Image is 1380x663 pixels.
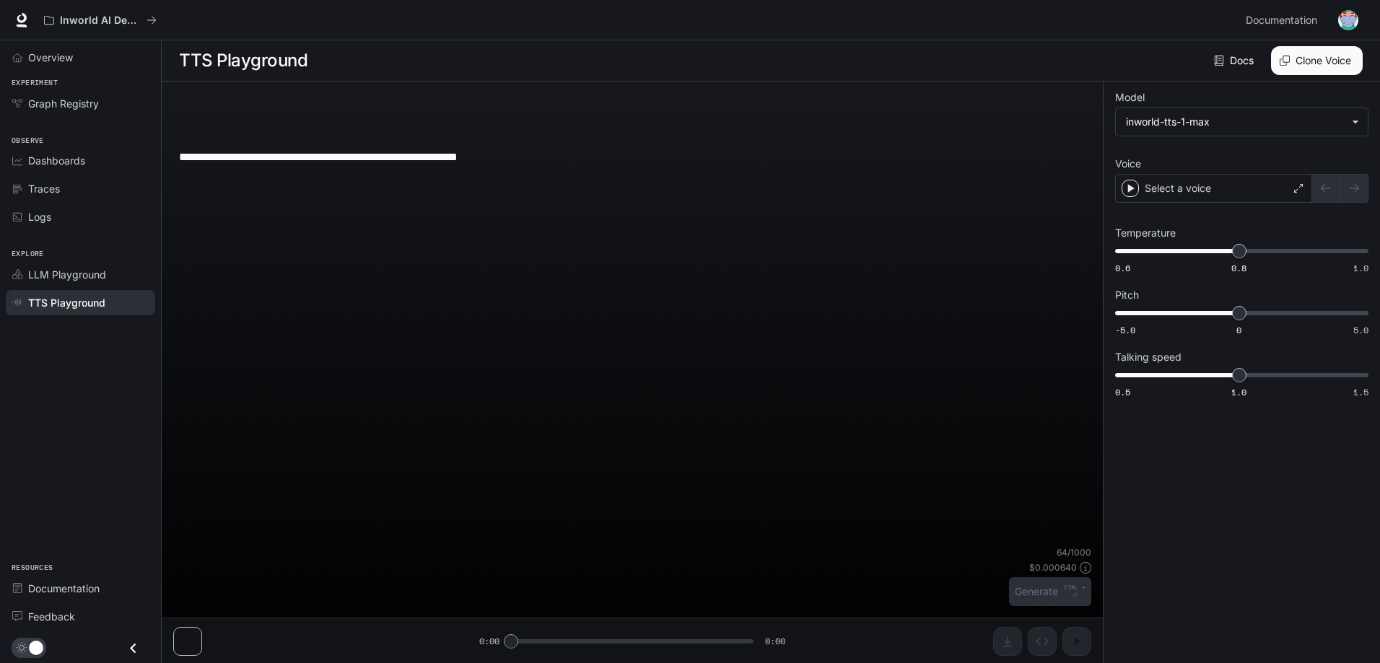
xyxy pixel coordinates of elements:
p: Talking speed [1115,352,1182,362]
a: Dashboards [6,148,155,173]
p: Model [1115,92,1145,102]
span: Documentation [1246,12,1317,30]
button: All workspaces [38,6,163,35]
span: 0.5 [1115,386,1130,398]
span: TTS Playground [28,295,105,310]
span: 1.0 [1231,386,1246,398]
p: Inworld AI Demos [60,14,141,27]
span: -5.0 [1115,324,1135,336]
span: 0.8 [1231,262,1246,274]
button: Close drawer [117,633,149,663]
a: LLM Playground [6,262,155,287]
span: 0 [1236,324,1241,336]
span: Traces [28,181,60,196]
a: Feedback [6,604,155,629]
span: Logs [28,209,51,224]
p: $ 0.000640 [1029,561,1077,574]
a: Logs [6,204,155,229]
span: Dark mode toggle [29,639,43,655]
span: Dashboards [28,153,85,168]
span: 1.0 [1353,262,1368,274]
a: TTS Playground [6,290,155,315]
p: 64 / 1000 [1057,546,1091,558]
span: Overview [28,50,73,65]
h1: TTS Playground [179,46,307,75]
a: Traces [6,176,155,201]
p: Temperature [1115,228,1176,238]
a: Overview [6,45,155,70]
span: LLM Playground [28,267,106,282]
div: inworld-tts-1-max [1116,108,1368,136]
a: Documentation [6,576,155,601]
img: User avatar [1338,10,1358,30]
button: User avatar [1334,6,1363,35]
p: Select a voice [1145,181,1211,196]
span: Graph Registry [28,96,99,111]
span: 1.5 [1353,386,1368,398]
p: Voice [1115,159,1141,169]
span: 5.0 [1353,324,1368,336]
a: Documentation [1240,6,1328,35]
p: Pitch [1115,290,1139,300]
div: inworld-tts-1-max [1126,115,1345,129]
span: 0.6 [1115,262,1130,274]
a: Graph Registry [6,91,155,116]
button: Clone Voice [1271,46,1363,75]
span: Documentation [28,581,100,596]
span: Feedback [28,609,75,624]
a: Docs [1211,46,1259,75]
